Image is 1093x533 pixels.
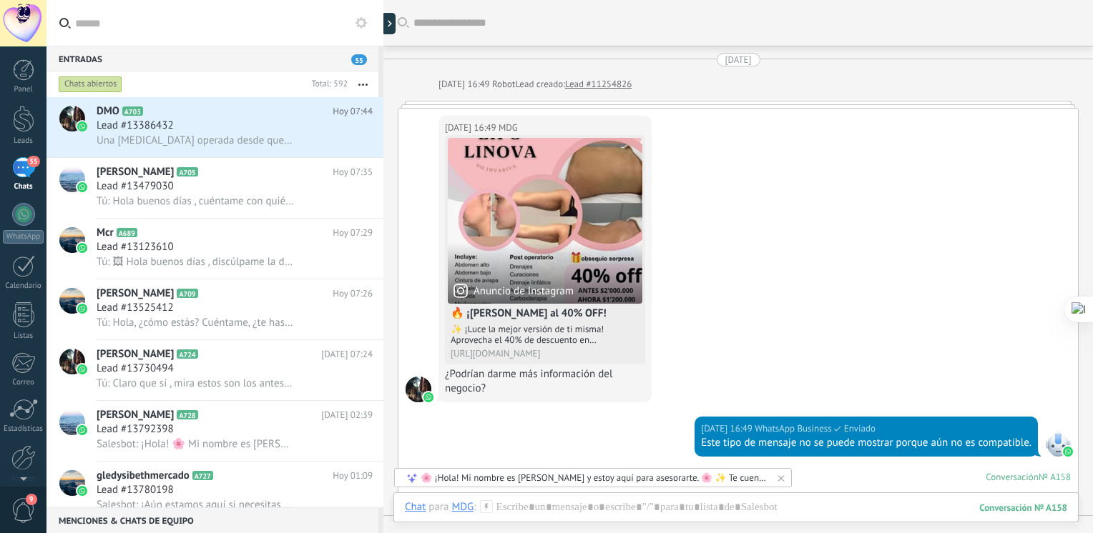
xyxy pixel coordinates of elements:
div: 🌸 ¡Hola! Mi nombre es [PERSON_NAME] y estoy aquí para asesorarte. 🌸 ✨ Te cuento sobre nuestro tra... [421,472,767,484]
span: WhatsApp Business [755,422,832,436]
span: WhatsApp Business [1045,431,1071,457]
div: WhatsApp [3,230,44,244]
a: avataricon[PERSON_NAME]A705Hoy 07:35Lead #13479030Tú: Hola buenos días , cuéntame con quién tengo... [46,158,383,218]
img: icon [77,486,87,496]
div: Mostrar [381,13,396,34]
div: Leads [3,136,44,146]
a: avataricon[PERSON_NAME]A709Hoy 07:26Lead #13525412Tú: Hola, ¿cómo estás? Cuéntame, ¿te has realiz... [46,279,383,339]
div: Total: 592 [305,77,348,91]
div: Lead creado: [515,77,565,91]
div: Conversación [986,471,1039,483]
span: MDG [406,377,431,402]
a: avataricongledysibethmercadoA727Hoy 01:09Lead #13780198Salesbot: ¡Aún estamos aquí si necesitas a... [46,462,383,522]
a: Lead #11254826 [565,77,632,91]
span: [PERSON_NAME] [97,408,174,422]
span: A689 [117,228,137,237]
div: MDG [451,500,474,513]
span: gledysibethmercado [97,469,190,483]
div: Chats [3,182,44,191]
div: [DATE] [725,53,752,66]
span: Hoy 07:29 [333,226,373,240]
span: 55 [27,156,39,167]
span: [DATE] 02:39 [321,408,373,422]
span: A724 [177,349,197,359]
span: 9 [26,494,37,505]
span: Salesbot: ¡Hola! 🌸 Mi nombre es [PERSON_NAME], la encargada de asesorarte. ✨ Tratamiento [PERSON_... [97,437,294,451]
a: avataricon[PERSON_NAME]A728[DATE] 02:39Lead #13792398Salesbot: ¡Hola! 🌸 Mi nombre es [PERSON_NAME... [46,401,383,461]
div: Anuncio de Instagram [454,284,574,298]
span: A703 [122,106,143,116]
img: waba.svg [1063,447,1073,457]
div: Este tipo de mensaje no se puede mostrar porque aún no es compatible. [701,436,1031,450]
span: [PERSON_NAME] [97,347,174,362]
span: Salesbot: ¡Aún estamos aquí si necesitas algo! 🌟 [97,498,294,512]
a: Anuncio de Instagram🔥 ¡[PERSON_NAME] al 40% OFF!✨ ¡Luce la mejor versión de ti misma! Aprovecha e... [448,138,642,362]
span: MDG [499,121,518,135]
div: Correo [3,378,44,387]
div: № A158 [1039,471,1071,483]
a: avataricon[PERSON_NAME]A724[DATE] 07:24Lead #13730494Tú: Claro que sí , mira estos son los antes ... [46,340,383,400]
a: avatariconDMOA703Hoy 07:44Lead #13386432Una [MEDICAL_DATA] operada desde que tenía 13 años ya ten... [46,97,383,157]
div: ¿Podrían darme más información del negocio? [445,367,645,396]
span: DMO [97,104,119,119]
span: Lead #13123610 [97,240,174,254]
div: [DATE] 16:49 [445,121,499,135]
div: ✨ ¡Luce la mejor versión de ti misma! Aprovecha el 40% de descuento en [PERSON_NAME]. Antes $2.00... [451,324,639,345]
div: Panel [3,85,44,94]
span: [PERSON_NAME] [97,287,174,301]
span: Enviado [844,422,876,436]
span: Lead #13780198 [97,483,174,497]
span: Tú: Hola, ¿cómo estás? Cuéntame, ¿te has realizado algún procedimiento anteriormente, o tienes al... [97,316,294,329]
div: Estadísticas [3,424,44,434]
span: para [428,500,449,514]
div: [DATE] 16:49 [701,422,755,436]
span: Hoy 07:35 [333,165,373,179]
span: Mcr [97,226,114,240]
div: [URL][DOMAIN_NAME] [451,348,639,359]
span: : [474,500,476,514]
img: icon [77,243,87,253]
span: Lead #13792398 [97,422,174,437]
span: Hoy 07:26 [333,287,373,301]
img: icon [77,182,87,192]
span: A705 [177,167,197,176]
span: [PERSON_NAME] [97,165,174,179]
div: 158 [979,502,1067,514]
span: Robot [492,78,515,90]
div: Menciones & Chats de equipo [46,507,378,533]
span: [DATE] 07:24 [321,347,373,362]
span: Lead #13730494 [97,362,174,376]
span: A727 [192,471,213,480]
div: [DATE] 16:49 [438,77,492,91]
span: Tú: Hola buenos días , cuéntame con quién tengo el gusto ? [97,194,294,208]
span: Tú: Claro que sí , mira estos son los antes y después . [97,377,294,390]
span: Lead #13479030 [97,179,174,194]
span: A709 [177,289,197,298]
span: Tú: 🖼 Hola buenos días , discúlpame la demora , mira estos son unos de los testimonios . [97,255,294,269]
span: 55 [351,54,367,65]
div: Calendario [3,282,44,291]
img: icon [77,364,87,374]
div: Entradas [46,46,378,71]
img: icon [77,304,87,314]
span: Lead #13386432 [97,119,174,133]
img: waba.svg [423,392,433,402]
span: Hoy 01:09 [333,469,373,483]
a: avatariconMcrA689Hoy 07:29Lead #13123610Tú: 🖼 Hola buenos días , discúlpame la demora , mira esto... [46,219,383,279]
img: icon [77,425,87,435]
span: Lead #13525412 [97,301,174,315]
h4: 🔥 ¡[PERSON_NAME] al 40% OFF! [451,307,639,321]
div: Chats abiertos [59,76,122,93]
div: Listas [3,332,44,341]
img: icon [77,121,87,131]
span: A728 [177,410,197,419]
span: Una [MEDICAL_DATA] operada desde que tenía 13 años ya tengo 38 operación reciente no [97,134,294,147]
span: Hoy 07:44 [333,104,373,119]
